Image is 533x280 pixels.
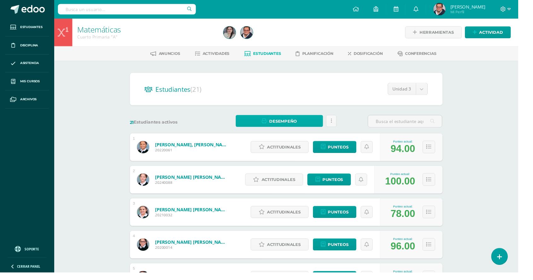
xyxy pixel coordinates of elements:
span: Actitudinales [275,246,309,257]
a: Actitudinales [252,178,312,191]
span: Disciplina [21,44,39,49]
div: Punteo actual: [396,177,427,181]
a: Punteos [322,145,367,157]
span: Unidad 3 [404,85,423,97]
a: Asistencia [5,56,50,75]
span: 20200014 [159,252,235,257]
img: fe380b2d4991993556c9ea662cc53567.png [446,3,458,16]
a: Punteos [322,212,367,224]
img: 017ece6d29a5528cd0794ab7a185a3f2.png [141,212,154,225]
span: Desempeño [277,119,305,131]
a: Disciplina [5,38,50,56]
span: Actitudinales [275,145,309,157]
div: 2 [137,174,139,178]
span: Punteos [337,246,358,257]
img: cd9ff19c0b4b9f53f20c62ea12314a41.png [141,178,154,191]
span: Actitudinales [275,212,309,224]
span: Punteos [337,212,358,224]
div: 78.00 [402,214,427,226]
div: Punteo actual: [402,144,427,147]
a: Unidad 3 [399,85,440,97]
span: Soporte [26,254,40,259]
div: 3 [137,207,139,212]
a: Anuncios [155,50,185,60]
img: 7001e596c33f04cdcc3dbd600d4025b5.png [141,245,154,258]
span: Cerrar panel [18,272,42,276]
label: Estudiantes activos [134,123,210,129]
a: Desempeño [242,118,332,131]
span: Actitudinales [269,179,304,190]
span: [PERSON_NAME] [463,4,499,10]
a: Conferencias [409,50,449,60]
span: Mi Perfil [463,9,499,15]
span: Mis cursos [21,81,41,86]
a: Soporte [8,252,48,260]
a: [PERSON_NAME] [PERSON_NAME] [159,246,235,252]
span: Actividades [208,53,236,57]
span: 20210032 [159,219,235,224]
div: 5 [137,274,139,278]
span: 20240088 [159,185,235,190]
img: 481f6609b6617a44a6d72b560d37269c.png [141,145,154,158]
a: Archivos [5,93,50,112]
span: Asistencia [21,62,40,67]
a: Punteos [316,178,361,191]
input: Busca un usuario... [60,4,201,15]
img: fe380b2d4991993556c9ea662cc53567.png [247,27,260,40]
span: Herramientas [432,27,467,39]
div: 100.00 [396,181,427,192]
span: Actividad [493,27,517,39]
a: [PERSON_NAME], [PERSON_NAME] [159,145,235,152]
span: Planificación [311,53,343,57]
a: [PERSON_NAME] [PERSON_NAME] [159,212,235,219]
div: Punteo actual: [402,244,427,248]
a: Actitudinales [258,212,317,224]
span: 20220061 [159,152,235,157]
div: 94.00 [402,147,427,159]
a: Actividades [200,50,236,60]
span: Anuncios [163,53,185,57]
span: Archivos [21,100,38,105]
span: Estudiantes [21,26,44,31]
a: Actitudinales [258,145,317,157]
span: Estudiantes [160,87,207,96]
a: Estudiantes [251,50,289,60]
span: Punteos [332,179,353,190]
span: (21) [196,87,207,96]
span: Punteos [337,145,358,157]
span: Estudiantes [260,53,289,57]
img: 4f62c0cecae60328497514905051bca8.png [230,27,242,40]
a: Matemáticas [79,25,125,36]
a: Actividad [478,27,525,39]
span: 21 [134,123,138,129]
a: Mis cursos [5,74,50,93]
div: 4 [137,241,139,245]
div: 96.00 [402,248,427,259]
a: Planificación [304,50,343,60]
div: Punteo actual: [402,211,427,214]
h1: Matemáticas [79,26,222,35]
a: Actitudinales [258,245,317,258]
a: Dosificación [358,50,394,60]
input: Busca el estudiante aquí... [379,119,455,131]
div: 1 [137,140,139,145]
a: [PERSON_NAME] [PERSON_NAME] [159,179,235,185]
a: Herramientas [417,27,475,39]
span: Conferencias [417,53,449,57]
span: Dosificación [364,53,394,57]
a: Estudiantes [5,19,50,38]
a: Punteos [322,245,367,258]
div: Cuarto Primaria 'A' [79,35,222,41]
